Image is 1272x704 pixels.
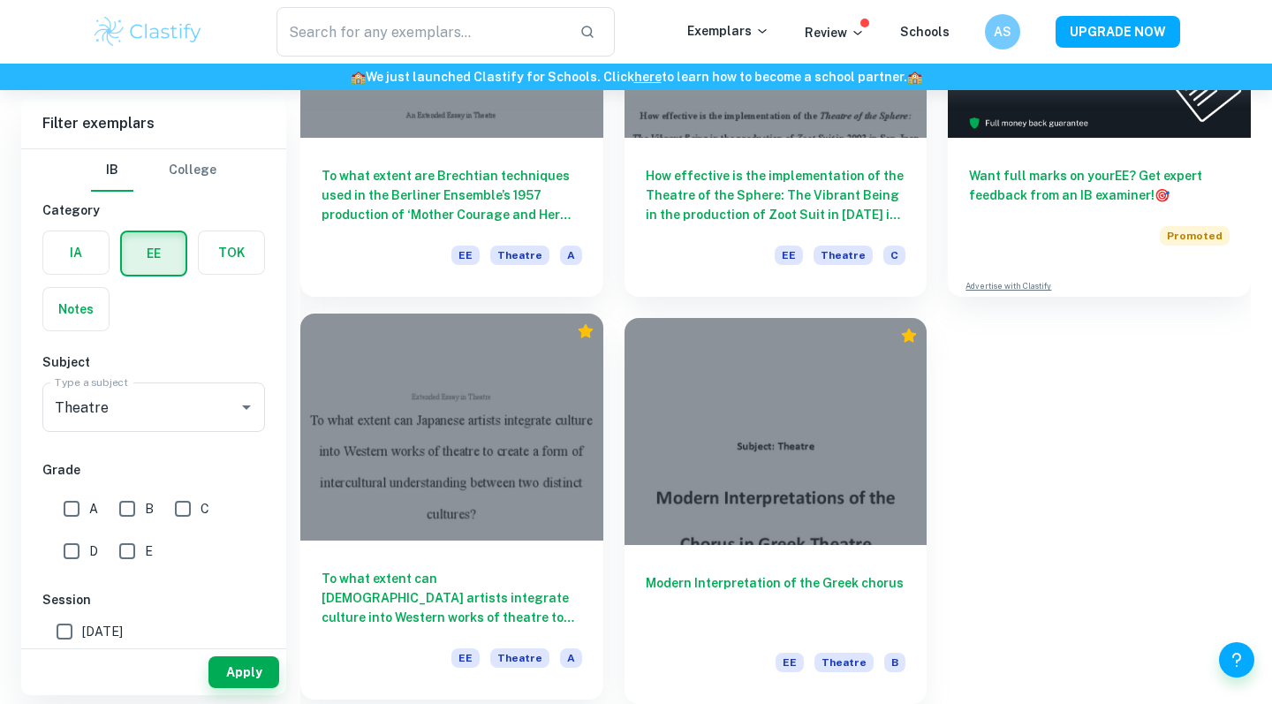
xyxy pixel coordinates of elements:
[91,149,133,192] button: IB
[1219,642,1254,678] button: Help and Feedback
[21,99,286,148] h6: Filter exemplars
[322,569,582,627] h6: To what extent can [DEMOGRAPHIC_DATA] artists integrate culture into Western works of theatre to ...
[199,231,264,274] button: TOK
[687,21,769,41] p: Exemplars
[884,653,905,672] span: B
[883,246,905,265] span: C
[208,656,279,688] button: Apply
[89,541,98,561] span: D
[985,14,1020,49] button: AS
[4,67,1268,87] h6: We just launched Clastify for Schools. Click to learn how to become a school partner.
[42,201,265,220] h6: Category
[42,460,265,480] h6: Grade
[55,375,128,390] label: Type a subject
[805,23,865,42] p: Review
[276,7,565,57] input: Search for any exemplars...
[560,246,582,265] span: A
[82,622,123,641] span: [DATE]
[1160,226,1230,246] span: Promoted
[322,166,582,224] h6: To what extent are Brechtian techniques used in the Berliner Ensemble’s 1957 production of ‘Mothe...
[900,327,918,344] div: Premium
[969,166,1230,205] h6: Want full marks on your EE ? Get expert feedback from an IB examiner!
[490,246,549,265] span: Theatre
[91,149,216,192] div: Filter type choice
[89,499,98,519] span: A
[900,25,950,39] a: Schools
[646,573,906,632] h6: Modern Interpretation of the Greek chorus
[43,231,109,274] button: IA
[490,648,549,668] span: Theatre
[1155,188,1170,202] span: 🎯
[145,499,154,519] span: B
[92,14,204,49] img: Clastify logo
[1056,16,1180,48] button: UPGRADE NOW
[169,149,216,192] button: College
[814,653,874,672] span: Theatre
[907,70,922,84] span: 🏫
[634,70,662,84] a: here
[43,288,109,330] button: Notes
[300,318,603,704] a: To what extent can [DEMOGRAPHIC_DATA] artists integrate culture into Western works of theatre to ...
[351,70,366,84] span: 🏫
[145,541,153,561] span: E
[42,590,265,609] h6: Session
[775,246,803,265] span: EE
[814,246,873,265] span: Theatre
[42,352,265,372] h6: Subject
[451,246,480,265] span: EE
[234,395,259,420] button: Open
[201,499,209,519] span: C
[993,22,1013,42] h6: AS
[122,232,185,275] button: EE
[625,318,927,704] a: Modern Interpretation of the Greek chorusEETheatreB
[451,648,480,668] span: EE
[560,648,582,668] span: A
[776,653,804,672] span: EE
[965,280,1051,292] a: Advertise with Clastify
[577,322,594,340] div: Premium
[646,166,906,224] h6: How effective is the implementation of the Theatre of the Sphere: The Vibrant Being in the produc...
